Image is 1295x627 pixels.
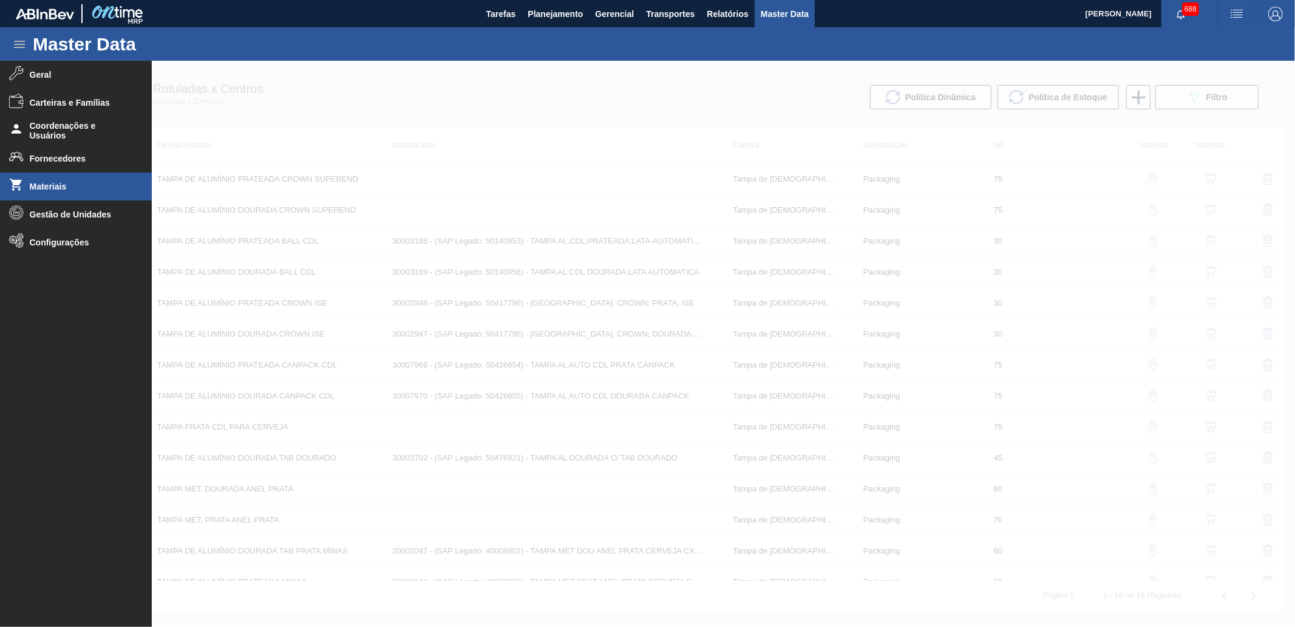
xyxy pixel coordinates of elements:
[596,7,634,21] span: Gerencial
[1268,7,1283,21] img: Logout
[30,238,130,247] span: Configurações
[30,98,130,108] span: Carteiras e Famílias
[528,7,583,21] span: Planejamento
[761,7,809,21] span: Master Data
[30,154,130,163] span: Fornecedores
[30,182,130,191] span: Materiais
[30,210,130,219] span: Gestão de Unidades
[30,70,130,80] span: Geral
[1161,5,1200,22] button: Notificações
[707,7,748,21] span: Relatórios
[1182,2,1199,16] span: 688
[16,9,74,19] img: TNhmsLtSVTkK8tSr43FrP2fwEKptu5GPRR3wAAAABJRU5ErkJggg==
[1229,7,1244,21] img: userActions
[646,7,695,21] span: Transportes
[33,37,248,51] h1: Master Data
[30,121,130,140] span: Coordenações e Usuários
[486,7,516,21] span: Tarefas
